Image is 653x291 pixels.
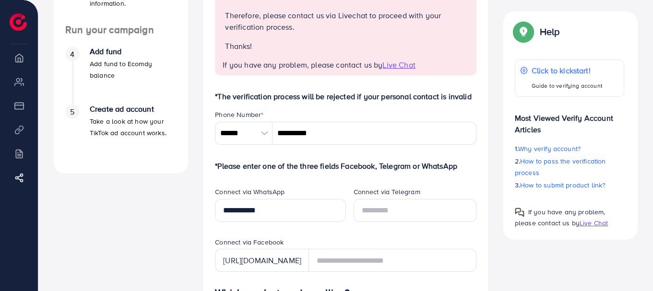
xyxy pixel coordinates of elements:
span: If you have any problem, please contact us by [515,207,606,228]
span: How to pass the verification process [515,156,606,177]
label: Connect via Facebook [215,237,284,247]
h4: Run your campaign [54,24,188,36]
label: Phone Number [215,110,263,119]
span: If you have any problem, please contact us by [223,59,382,70]
p: *Please enter one of the three fields Facebook, Telegram or WhatsApp [215,160,476,172]
p: Most Viewed Verify Account Articles [515,105,624,135]
span: 4 [70,49,74,60]
label: Connect via WhatsApp [215,187,285,197]
p: Take a look at how your TikTok ad account works. [90,116,177,139]
span: Live Chat [382,59,415,70]
li: Create ad account [54,105,188,162]
span: Why verify account? [518,144,581,153]
p: 2. [515,155,624,178]
p: Therefore, please contact us via Livechat to proceed with your verification process. [225,10,468,33]
span: Live Chat [580,218,608,228]
p: Click to kickstart! [532,65,603,76]
h4: Add fund [90,47,177,56]
iframe: Chat [612,248,646,284]
p: Help [540,26,560,37]
p: 1. [515,143,624,154]
p: Thanks! [225,40,468,52]
p: *The verification process will be rejected if your personal contact is invalid [215,91,476,102]
span: How to submit product link? [520,180,605,190]
p: Guide to verifying account [532,80,603,92]
div: [URL][DOMAIN_NAME] [215,249,309,272]
img: Popup guide [515,208,524,217]
img: Popup guide [515,23,532,40]
p: 3. [515,179,624,191]
img: logo [10,13,27,31]
h4: Create ad account [90,105,177,114]
li: Add fund [54,47,188,105]
p: Add fund to Ecomdy balance [90,58,177,81]
label: Connect via Telegram [354,187,420,197]
span: 5 [70,106,74,117]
